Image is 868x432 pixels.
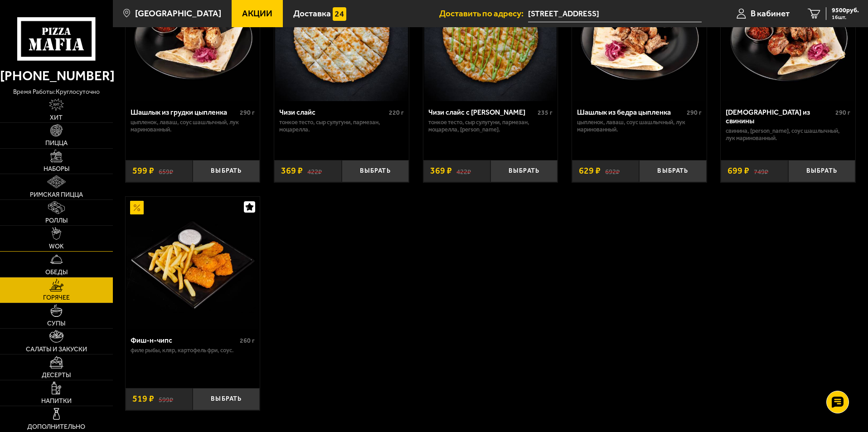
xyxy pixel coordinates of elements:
button: Выбрать [490,160,558,182]
span: 9500 руб. [832,7,859,14]
p: филе рыбы, кляр, картофель фри, соус. [131,347,255,354]
span: Римская пицца [30,192,83,198]
s: 422 ₽ [456,166,471,175]
span: 290 г [240,109,255,116]
span: 290 г [687,109,702,116]
span: Хит [50,115,63,121]
span: Супы [47,320,65,327]
p: тонкое тесто, сыр сулугуни, пармезан, моцарелла. [279,119,404,133]
span: 519 ₽ [132,394,154,403]
span: Доставка [293,9,331,18]
span: Акции [242,9,272,18]
p: цыпленок, лаваш, соус шашлычный, лук маринованный. [131,119,255,133]
span: 260 г [240,337,255,345]
img: 15daf4d41897b9f0e9f617042186c801.svg [333,7,346,21]
span: 290 г [835,109,850,116]
span: 599 ₽ [132,166,154,175]
span: [GEOGRAPHIC_DATA] [135,9,221,18]
button: Выбрать [193,388,260,410]
s: 659 ₽ [159,166,173,175]
div: Шашлык из грудки цыпленка [131,108,238,116]
span: Роллы [45,218,68,224]
span: Пицца [45,140,68,146]
span: WOK [49,243,64,250]
div: [DEMOGRAPHIC_DATA] из свинины [726,108,833,125]
div: Фиш-н-чипс [131,336,238,345]
span: Доставить по адресу: [439,9,528,18]
a: АкционныйФиш-н-чипс [126,197,260,329]
p: свинина, [PERSON_NAME], соус шашлычный, лук маринованный. [726,127,850,142]
p: тонкое тесто, сыр сулугуни, пармезан, моцарелла, [PERSON_NAME]. [428,119,553,133]
span: 699 ₽ [727,166,749,175]
span: Наборы [44,166,69,172]
span: 16 шт. [832,15,859,20]
span: 369 ₽ [281,166,303,175]
button: Выбрать [193,160,260,182]
p: цыпленок, лаваш, соус шашлычный, лук маринованный. [577,119,702,133]
div: Чизи слайс [279,108,387,116]
button: Выбрать [342,160,409,182]
span: Дополнительно [27,424,85,430]
span: В кабинет [751,9,790,18]
span: Салаты и закуски [26,346,87,353]
button: Выбрать [639,160,706,182]
s: 599 ₽ [159,394,173,403]
s: 749 ₽ [754,166,768,175]
span: Десерты [42,372,71,379]
s: 422 ₽ [307,166,322,175]
span: 220 г [389,109,404,116]
span: 235 г [538,109,553,116]
span: Горячее [43,295,70,301]
span: Напитки [41,398,72,404]
span: Обеды [45,269,68,276]
s: 692 ₽ [605,166,620,175]
span: 369 ₽ [430,166,452,175]
img: Акционный [130,201,144,214]
div: Шашлык из бедра цыпленка [577,108,684,116]
div: Чизи слайс с [PERSON_NAME] [428,108,536,116]
img: Фиш-н-чипс [126,197,259,329]
input: Ваш адрес доставки [528,5,702,22]
span: 629 ₽ [579,166,601,175]
button: Выбрать [788,160,855,182]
